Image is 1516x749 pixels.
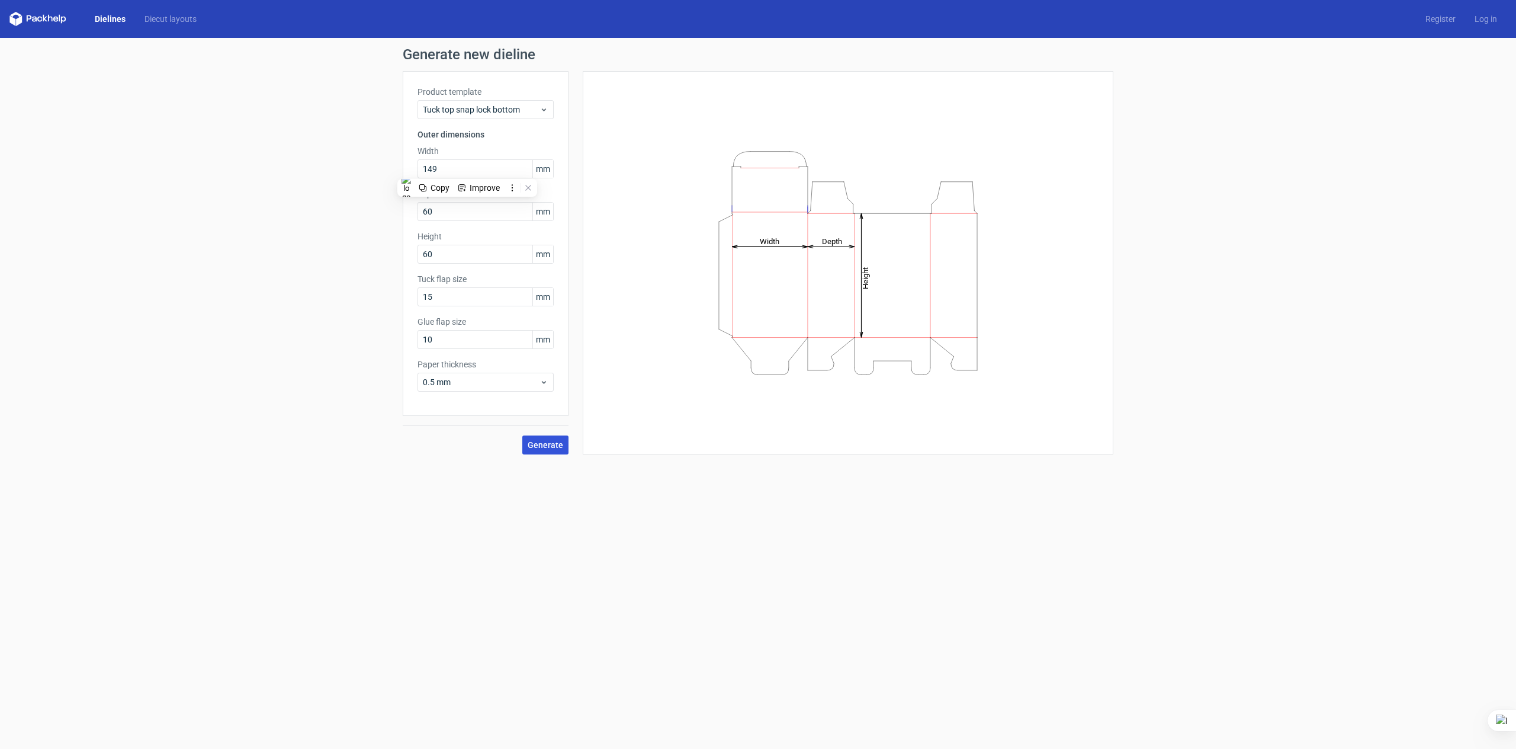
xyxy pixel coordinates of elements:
[417,129,554,140] h3: Outer dimensions
[760,236,779,245] tspan: Width
[423,376,539,388] span: 0.5 mm
[532,203,553,220] span: mm
[532,245,553,263] span: mm
[417,273,554,285] label: Tuck flap size
[1416,13,1465,25] a: Register
[532,160,553,178] span: mm
[403,47,1113,62] h1: Generate new dieline
[528,441,563,449] span: Generate
[423,104,539,116] span: Tuck top snap lock bottom
[417,359,554,370] label: Paper thickness
[85,13,135,25] a: Dielines
[1465,13,1507,25] a: Log in
[417,145,554,157] label: Width
[417,86,554,98] label: Product template
[532,331,553,348] span: mm
[417,316,554,328] label: Glue flap size
[861,267,870,289] tspan: Height
[417,231,554,242] label: Height
[135,13,206,25] a: Diecut layouts
[822,236,842,245] tspan: Depth
[522,436,568,454] button: Generate
[532,288,553,306] span: mm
